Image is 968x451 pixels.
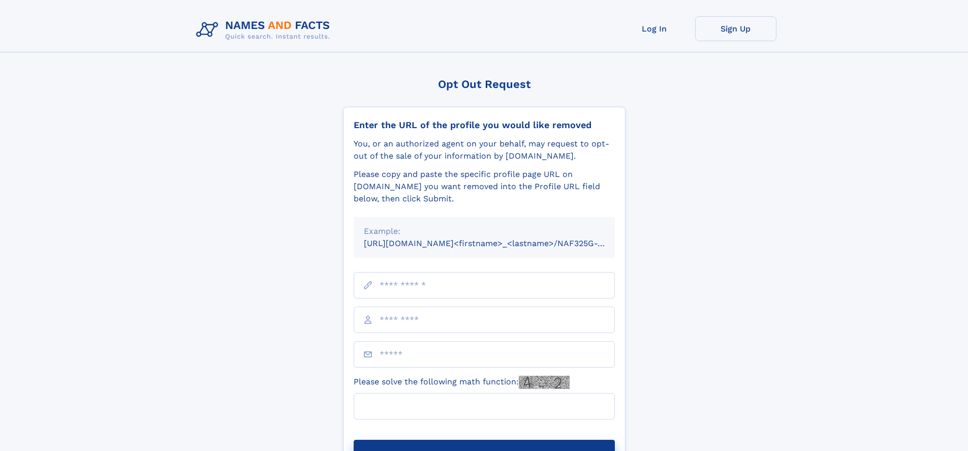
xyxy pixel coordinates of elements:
[695,16,776,41] a: Sign Up
[354,119,615,131] div: Enter the URL of the profile you would like removed
[364,238,634,248] small: [URL][DOMAIN_NAME]<firstname>_<lastname>/NAF325G-xxxxxxxx
[343,78,626,91] div: Opt Out Request
[354,138,615,162] div: You, or an authorized agent on your behalf, may request to opt-out of the sale of your informatio...
[614,16,695,41] a: Log In
[354,376,570,389] label: Please solve the following math function:
[192,16,338,44] img: Logo Names and Facts
[364,225,605,237] div: Example:
[354,168,615,205] div: Please copy and paste the specific profile page URL on [DOMAIN_NAME] you want removed into the Pr...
